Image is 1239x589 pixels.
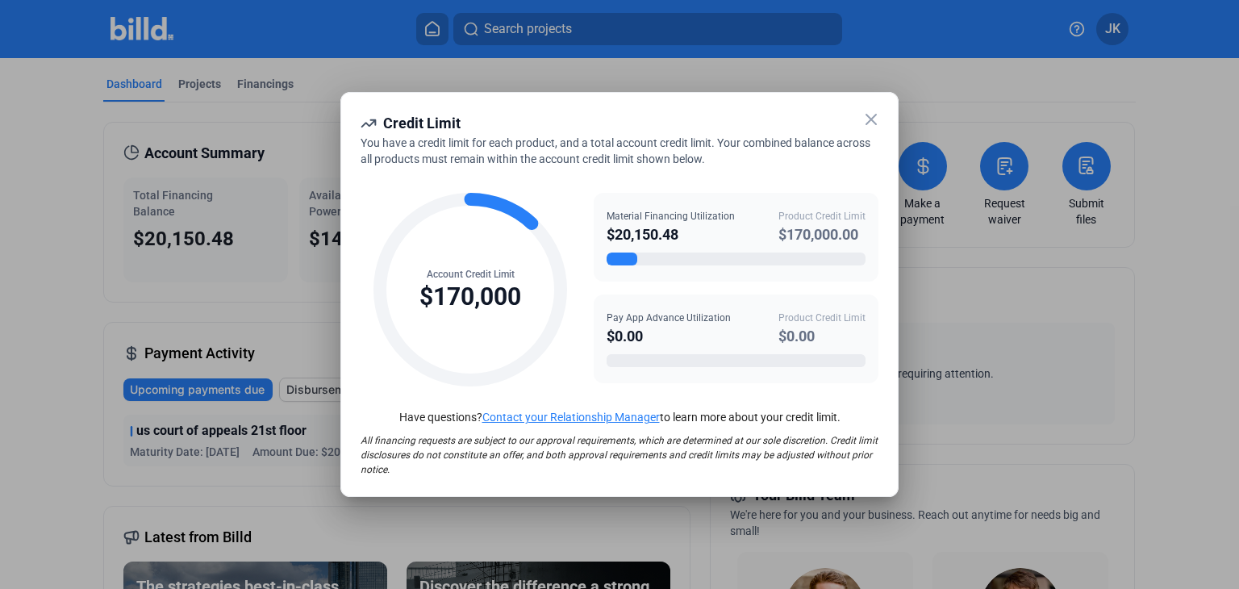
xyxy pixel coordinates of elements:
div: Product Credit Limit [778,311,866,325]
div: Account Credit Limit [419,267,521,282]
a: Contact your Relationship Manager [482,411,660,424]
span: Credit Limit [383,115,461,132]
div: $0.00 [778,325,866,348]
div: Pay App Advance Utilization [607,311,731,325]
span: Have questions? to learn more about your credit limit. [399,411,841,424]
div: Product Credit Limit [778,209,866,223]
div: $20,150.48 [607,223,735,246]
span: You have a credit limit for each product, and a total account credit limit. Your combined balance... [361,136,870,165]
div: $0.00 [607,325,731,348]
div: $170,000 [419,282,521,312]
div: Material Financing Utilization [607,209,735,223]
div: $170,000.00 [778,223,866,246]
span: All financing requests are subject to our approval requirements, which are determined at our sole... [361,435,878,475]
